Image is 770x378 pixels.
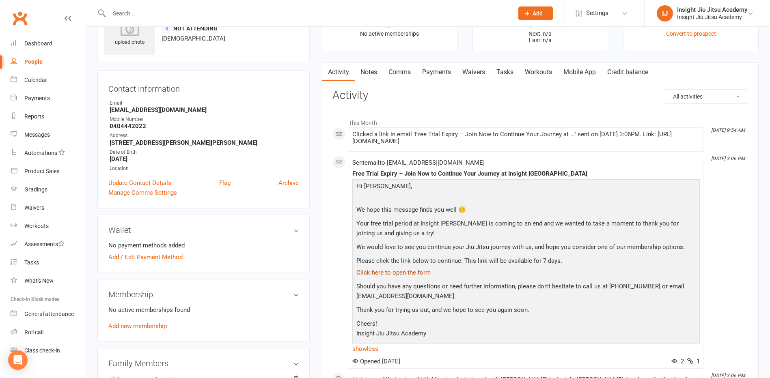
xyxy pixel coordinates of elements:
[457,63,491,82] a: Waivers
[24,329,43,335] div: Roll call
[352,358,400,365] span: Opened [DATE]
[278,178,299,188] a: Archive
[11,180,86,199] a: Gradings
[11,53,86,71] a: People
[687,358,700,365] span: 1
[354,319,698,340] p: Cheers! Insight Jiu Jitsu Academy
[671,358,684,365] span: 2
[110,106,299,114] strong: [EMAIL_ADDRESS][DOMAIN_NAME]
[332,114,748,127] li: This Month
[162,35,225,42] span: [DEMOGRAPHIC_DATA]
[666,30,716,37] a: Convert to prospect
[24,131,50,138] div: Messages
[11,341,86,360] a: Class kiosk mode
[518,6,553,20] button: Add
[8,350,28,370] div: Open Intercom Messenger
[24,277,54,284] div: What's New
[219,178,231,188] a: Flag
[11,71,86,89] a: Calendar
[354,256,698,268] p: Please click the link below to continue. This link will be available for 7 days.
[108,252,183,262] a: Add / Edit Payment Method
[108,290,299,299] h3: Membership
[24,113,44,120] div: Reports
[107,8,508,19] input: Search...
[354,181,698,193] p: Hi [PERSON_NAME],
[108,178,171,188] a: Update Contact Details
[24,95,50,101] div: Payments
[108,241,299,250] li: No payment methods added
[332,89,748,102] h3: Activity
[24,241,65,247] div: Assessments
[416,63,457,82] a: Payments
[110,148,299,156] div: Date of Birth
[108,188,177,198] a: Manage Comms Settings
[10,8,30,28] a: Clubworx
[11,126,86,144] a: Messages
[24,58,43,65] div: People
[11,235,86,253] a: Assessments
[480,30,600,43] p: Next: n/a Last: n/a
[354,205,698,217] p: We hope this message finds you well 😊
[322,63,355,82] a: Activity
[108,305,299,315] p: No active memberships found
[11,305,86,323] a: General attendance kiosk mode
[354,281,698,303] p: Should you have any questions or need further information, please don’t hesitate to call us at [P...
[602,63,654,82] a: Credit balance
[11,89,86,107] a: Payments
[711,156,745,161] i: [DATE] 3:06 PM
[355,63,383,82] a: Notes
[24,204,44,211] div: Waivers
[586,4,608,22] span: Settings
[11,144,86,162] a: Automations
[11,107,86,126] a: Reports
[677,6,747,13] div: Insight Jiu Jitsu Academy
[354,305,698,317] p: Thank you for trying us out, and we hope to see you again soon.
[110,116,299,123] div: Mobile Number
[352,343,700,354] a: show less
[352,170,700,177] div: Free Trial Expiry – Join Now to Continue Your Journey at Insight [GEOGRAPHIC_DATA]
[11,162,86,180] a: Product Sales
[360,30,419,37] span: No active memberships
[24,311,74,317] div: General attendance
[24,347,60,354] div: Class check-in
[24,77,47,83] div: Calendar
[491,63,519,82] a: Tasks
[11,34,86,53] a: Dashboard
[24,186,47,193] div: Gradings
[110,132,299,140] div: Address
[480,20,600,28] div: $0.00
[711,127,745,133] i: [DATE] 9:54 AM
[558,63,602,82] a: Mobile App
[383,63,416,82] a: Comms
[104,20,155,47] div: upload photo
[173,25,218,32] span: Not Attending
[677,13,747,21] div: Insight Jiu Jitsu Academy
[108,359,299,368] h3: Family Members
[110,122,299,130] strong: 0404442022
[24,223,49,229] div: Workouts
[356,269,431,276] a: Click here to open the form
[11,217,86,235] a: Workouts
[24,259,39,266] div: Tasks
[108,81,299,93] h3: Contact information
[110,165,299,172] div: Location
[110,155,299,163] strong: [DATE]
[11,253,86,272] a: Tasks
[11,323,86,341] a: Roll call
[24,150,57,156] div: Automations
[110,139,299,146] strong: [STREET_ADDRESS][PERSON_NAME][PERSON_NAME]
[24,168,59,174] div: Product Sales
[354,219,698,240] p: Your free trial period at Insight [PERSON_NAME] is coming to an end and we wanted to take a momen...
[108,322,167,330] a: Add new membership
[519,63,558,82] a: Workouts
[352,159,485,166] span: Sent email to [EMAIL_ADDRESS][DOMAIN_NAME]
[657,5,673,21] div: IJ
[354,242,698,254] p: We would love to see you continue your Jiu Jitsu journey with us, and hope you consider one of ou...
[533,10,543,17] span: Add
[24,40,52,47] div: Dashboard
[11,199,86,217] a: Waivers
[108,226,299,234] h3: Wallet
[352,131,700,145] div: Clicked a link in email 'Free Trial Expiry – Join Now to Continue Your Journey at ...' sent on [D...
[11,272,86,290] a: What's New
[110,99,299,107] div: Email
